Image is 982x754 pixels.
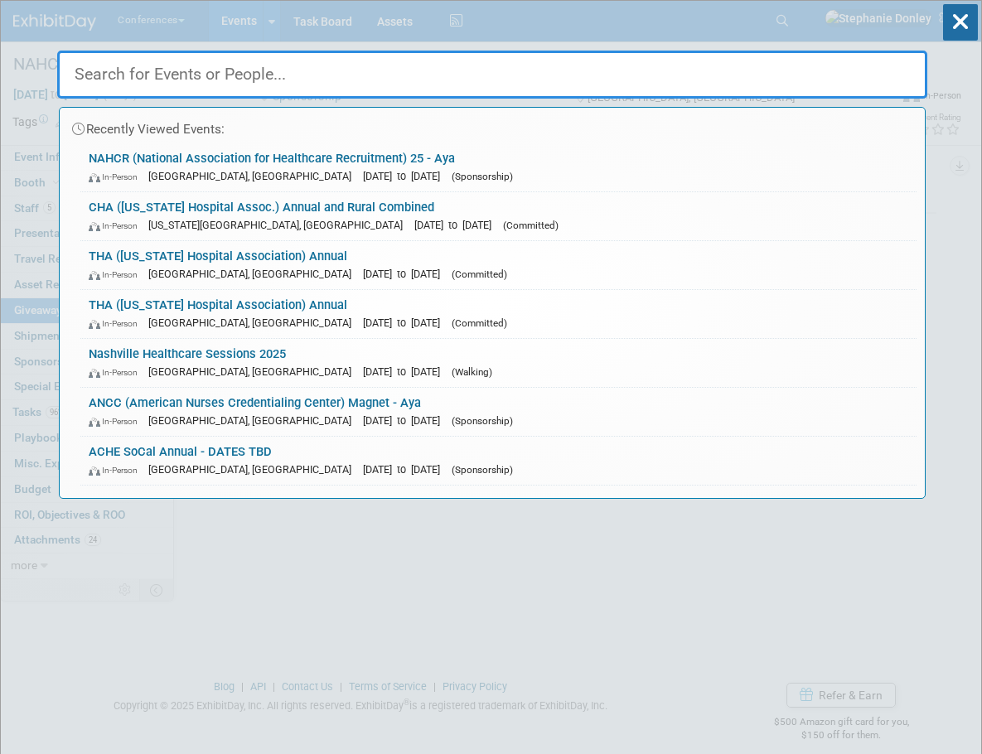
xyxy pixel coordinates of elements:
[80,437,917,485] a: ACHE SoCal Annual - DATES TBD In-Person [GEOGRAPHIC_DATA], [GEOGRAPHIC_DATA] [DATE] to [DATE] (Sp...
[503,220,559,231] span: (Committed)
[80,290,917,338] a: THA ([US_STATE] Hospital Association) Annual In-Person [GEOGRAPHIC_DATA], [GEOGRAPHIC_DATA] [DATE...
[452,366,492,378] span: (Walking)
[80,339,917,387] a: Nashville Healthcare Sessions 2025 In-Person [GEOGRAPHIC_DATA], [GEOGRAPHIC_DATA] [DATE] to [DATE...
[363,170,448,182] span: [DATE] to [DATE]
[148,170,360,182] span: [GEOGRAPHIC_DATA], [GEOGRAPHIC_DATA]
[363,414,448,427] span: [DATE] to [DATE]
[148,219,411,231] span: [US_STATE][GEOGRAPHIC_DATA], [GEOGRAPHIC_DATA]
[89,416,145,427] span: In-Person
[89,220,145,231] span: In-Person
[363,268,448,280] span: [DATE] to [DATE]
[452,464,513,476] span: (Sponsorship)
[148,463,360,476] span: [GEOGRAPHIC_DATA], [GEOGRAPHIC_DATA]
[89,367,145,378] span: In-Person
[148,268,360,280] span: [GEOGRAPHIC_DATA], [GEOGRAPHIC_DATA]
[452,317,507,329] span: (Committed)
[89,172,145,182] span: In-Person
[80,241,917,289] a: THA ([US_STATE] Hospital Association) Annual In-Person [GEOGRAPHIC_DATA], [GEOGRAPHIC_DATA] [DATE...
[57,51,927,99] input: Search for Events or People...
[148,414,360,427] span: [GEOGRAPHIC_DATA], [GEOGRAPHIC_DATA]
[68,108,917,143] div: Recently Viewed Events:
[363,317,448,329] span: [DATE] to [DATE]
[363,365,448,378] span: [DATE] to [DATE]
[363,463,448,476] span: [DATE] to [DATE]
[414,219,500,231] span: [DATE] to [DATE]
[452,171,513,182] span: (Sponsorship)
[89,318,145,329] span: In-Person
[89,465,145,476] span: In-Person
[80,192,917,240] a: CHA ([US_STATE] Hospital Assoc.) Annual and Rural Combined In-Person [US_STATE][GEOGRAPHIC_DATA],...
[80,388,917,436] a: ANCC (American Nurses Credentialing Center) Magnet - Aya In-Person [GEOGRAPHIC_DATA], [GEOGRAPHIC...
[452,268,507,280] span: (Committed)
[148,317,360,329] span: [GEOGRAPHIC_DATA], [GEOGRAPHIC_DATA]
[452,415,513,427] span: (Sponsorship)
[89,269,145,280] span: In-Person
[80,143,917,191] a: NAHCR (National Association for Healthcare Recruitment) 25 - Aya In-Person [GEOGRAPHIC_DATA], [GE...
[148,365,360,378] span: [GEOGRAPHIC_DATA], [GEOGRAPHIC_DATA]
